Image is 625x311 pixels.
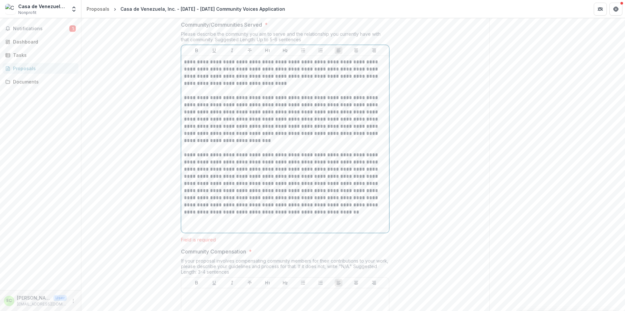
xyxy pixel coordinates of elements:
[317,46,325,54] button: Ordered List
[210,46,218,54] button: Underline
[69,297,77,305] button: More
[181,31,389,45] div: Please describe the community you aim to serve and the relationship you currently have with that ...
[13,26,69,32] span: Notifications
[181,248,246,255] p: Community Compensation
[84,4,288,14] nav: breadcrumb
[13,65,73,72] div: Proposals
[87,6,109,12] div: Proposals
[3,36,78,47] a: Dashboard
[181,237,389,242] div: Field is required
[69,25,76,32] span: 1
[193,46,201,54] button: Bold
[299,46,307,54] button: Bullet List
[3,63,78,74] a: Proposals
[281,46,289,54] button: Heading 2
[246,279,254,287] button: Strike
[370,279,378,287] button: Align Right
[13,78,73,85] div: Documents
[17,294,51,301] p: [PERSON_NAME] - Fundraising Committee
[264,279,271,287] button: Heading 1
[5,4,16,14] img: Casa de Venezuela, Inc.
[193,279,201,287] button: Bold
[264,46,271,54] button: Heading 1
[352,279,360,287] button: Align Center
[7,299,12,303] div: Emilio Buitrago - Fundraising Committee
[13,38,73,45] div: Dashboard
[3,23,78,34] button: Notifications1
[13,52,73,58] div: Tasks
[352,46,360,54] button: Align Center
[3,76,78,87] a: Documents
[210,279,218,287] button: Underline
[317,279,325,287] button: Ordered List
[18,10,36,16] span: Nonprofit
[53,295,67,301] p: User
[3,50,78,60] a: Tasks
[299,279,307,287] button: Bullet List
[17,301,67,307] p: [EMAIL_ADDRESS][DOMAIN_NAME]
[228,46,236,54] button: Italicize
[281,279,289,287] button: Heading 2
[370,46,378,54] button: Align Right
[246,46,254,54] button: Strike
[84,4,112,14] a: Proposals
[228,279,236,287] button: Italicize
[181,258,389,277] div: If your proposal involves compensating community members for their contributions to your work, pl...
[594,3,607,16] button: Partners
[335,279,342,287] button: Align Left
[181,21,262,29] p: Community/Communities Served
[120,6,285,12] div: Casa de Venezuela, Inc. - [DATE] - [DATE] Community Voices Application
[609,3,622,16] button: Get Help
[69,3,78,16] button: Open entity switcher
[335,46,342,54] button: Align Left
[18,3,67,10] div: Casa de Venezuela, Inc.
